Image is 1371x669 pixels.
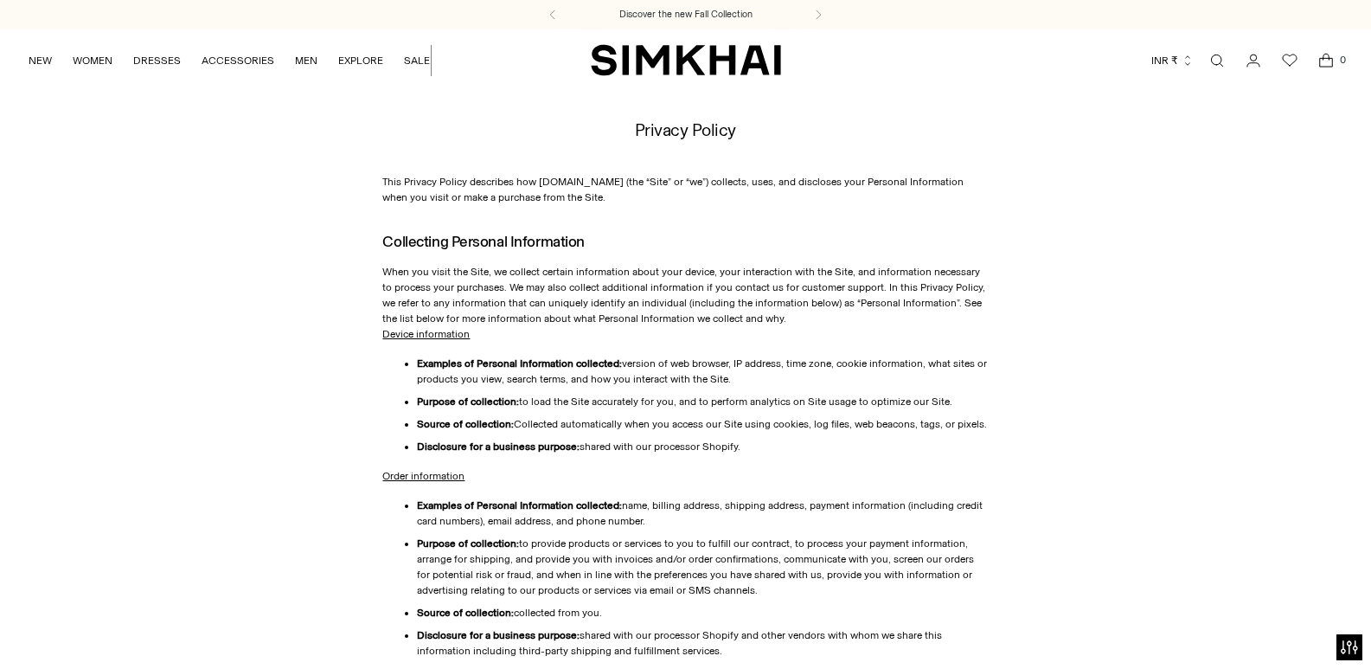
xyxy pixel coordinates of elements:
[382,328,470,340] u: Device information
[417,396,519,408] strong: Purpose of collection:
[202,42,274,80] a: ACCESSORIES
[295,42,317,80] a: MEN
[382,233,988,249] h2: Collecting Personal Information
[417,416,988,432] li: Collected automatically when you access our Site using cookies, log files, web beacons, tags, or ...
[417,537,519,550] strong: Purpose of collection:
[73,42,112,80] a: WOMEN
[29,42,52,80] a: NEW
[417,356,988,387] li: version of web browser, IP address, time zone, cookie information, what sites or products you vie...
[1272,43,1307,78] a: Wishlist
[133,42,181,80] a: DRESSES
[417,418,514,430] strong: Source of collection:
[382,470,464,482] u: Order information
[417,607,514,619] strong: Source of collection:
[417,439,988,454] li: shared with our processor Shopify.
[338,42,383,80] a: EXPLORE
[417,629,580,641] strong: Disclosure for a business purpose:
[417,536,988,598] li: to provide products or services to you to fulfill our contract, to process your payment informati...
[417,357,622,370] strong: Examples of Personal Information collected:
[417,627,988,659] li: shared with our processor Shopify and other vendors with whom we share this information including...
[591,43,781,77] a: SIMKHAI
[417,499,622,511] strong: Examples of Personal Information collected:
[619,8,753,22] a: Discover the new Fall Collection
[417,441,580,453] strong: Disclosure for a business purpose:
[417,394,988,409] li: to load the Site accurately for you, and to perform analytics on Site usage to optimize our Site.
[1335,52,1350,68] span: 0
[1236,43,1271,78] a: Go to the account page
[1309,43,1343,78] a: Open cart modal
[1151,42,1194,80] button: INR ₹
[404,42,430,80] a: SALE
[635,120,736,139] h1: Privacy Policy
[417,605,988,621] li: collected from you.
[417,498,988,529] li: name, billing address, shipping address, payment information (including credit card numbers), ema...
[1200,43,1234,78] a: Open search modal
